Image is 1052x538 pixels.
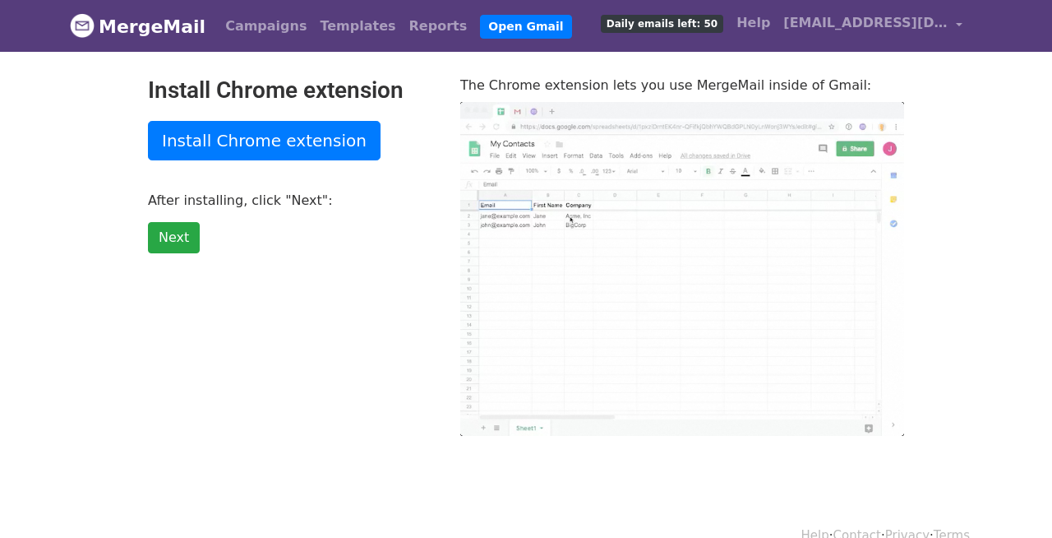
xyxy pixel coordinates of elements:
[70,13,95,38] img: MergeMail logo
[480,15,571,39] a: Open Gmail
[148,77,436,104] h2: Install Chrome extension
[70,9,205,44] a: MergeMail
[601,15,723,33] span: Daily emails left: 50
[148,222,200,253] a: Next
[460,77,904,94] p: The Chrome extension lets you use MergeMail inside of Gmail:
[777,7,969,45] a: [EMAIL_ADDRESS][DOMAIN_NAME]
[219,10,313,43] a: Campaigns
[148,192,436,209] p: After installing, click "Next":
[313,10,402,43] a: Templates
[730,7,777,39] a: Help
[594,7,730,39] a: Daily emails left: 50
[783,13,948,33] span: [EMAIL_ADDRESS][DOMAIN_NAME]
[403,10,474,43] a: Reports
[148,121,381,160] a: Install Chrome extension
